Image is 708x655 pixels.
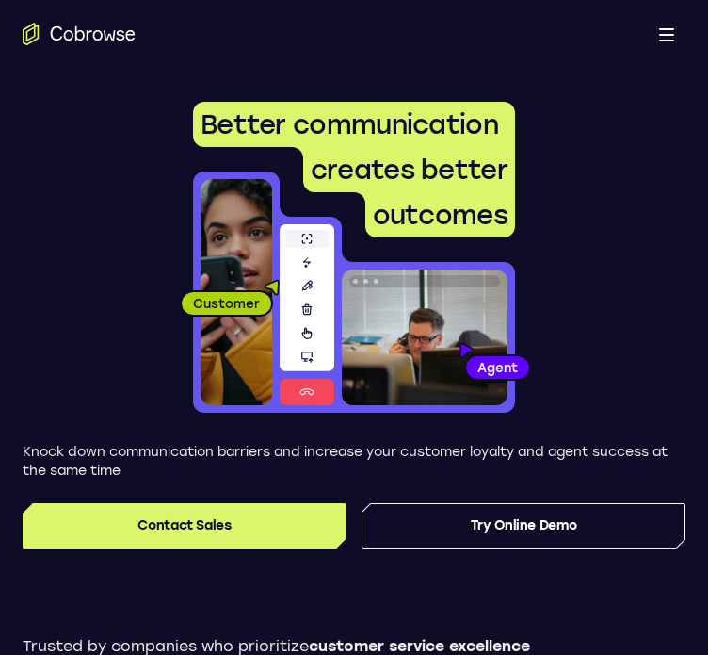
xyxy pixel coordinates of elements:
img: A customer support agent talking on the phone [342,270,507,405]
span: customer service excellence [309,637,530,655]
img: A customer holding their phone [201,179,272,405]
a: Contact Sales [23,503,346,549]
a: Go to the home page [23,23,136,45]
img: A series of tools used in co-browsing sessions [280,224,334,405]
a: Try Online Demo [362,503,685,549]
span: creates better [311,154,507,186]
p: Knock down communication barriers and increase your customer loyalty and agent success at the sam... [23,443,685,481]
span: Better communication [201,108,498,140]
